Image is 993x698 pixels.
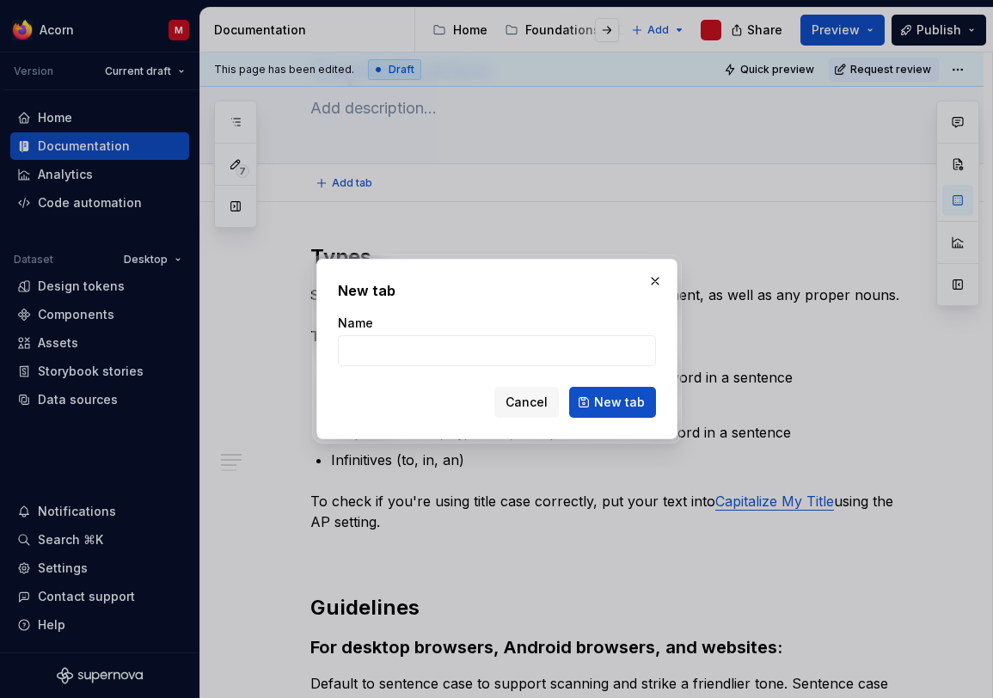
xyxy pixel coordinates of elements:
[338,315,373,332] label: Name
[594,394,645,411] span: New tab
[569,387,656,418] button: New tab
[506,394,548,411] span: Cancel
[338,280,656,301] h2: New tab
[494,387,559,418] button: Cancel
